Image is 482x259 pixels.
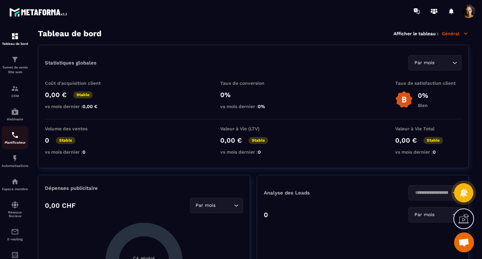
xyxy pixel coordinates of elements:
[2,103,28,126] a: automationsautomationsWebinaire
[258,104,265,109] span: 0%
[45,60,96,66] p: Statistiques globales
[2,117,28,121] p: Webinaire
[45,136,49,144] p: 0
[11,228,19,236] img: email
[2,27,28,51] a: formationformationTableau de bord
[11,201,19,209] img: social-network
[45,149,111,155] p: vs mois dernier :
[418,103,428,108] p: Bien
[395,80,462,86] p: Taux de satisfaction client
[45,201,76,209] p: 0,00 CHF
[2,141,28,144] p: Planificateur
[45,80,111,86] p: Coût d'acquisition client
[2,210,28,218] p: Réseaux Sociaux
[2,187,28,191] p: Espace membre
[11,84,19,92] img: formation
[413,189,451,196] input: Search for option
[11,56,19,64] img: formation
[45,91,67,99] p: 0,00 €
[2,65,28,74] p: Tunnel de vente Site web
[418,91,428,99] p: 0%
[408,55,462,70] div: Search for option
[11,32,19,40] img: formation
[395,149,462,155] p: vs mois dernier :
[220,149,287,155] p: vs mois dernier :
[220,104,287,109] p: vs mois dernier :
[45,104,111,109] p: vs mois dernier :
[73,91,93,98] p: Stable
[190,198,243,213] div: Search for option
[2,237,28,241] p: E-mailing
[217,202,232,209] input: Search for option
[2,51,28,79] a: formationformationTunnel de vente Site web
[45,185,243,191] p: Dépenses publicitaire
[2,164,28,168] p: Automatisations
[2,94,28,98] p: CRM
[11,251,19,259] img: accountant
[2,173,28,196] a: automationsautomationsEspace membre
[11,131,19,139] img: scheduler
[413,211,436,218] span: Par mois
[2,196,28,223] a: social-networksocial-networkRéseaux Sociaux
[82,104,97,109] span: 0,00 €
[2,79,28,103] a: formationformationCRM
[220,91,287,99] p: 0%
[11,108,19,116] img: automations
[423,137,443,144] p: Stable
[220,136,242,144] p: 0,00 €
[11,154,19,162] img: automations
[82,149,85,155] span: 0
[454,232,474,252] div: Ouvrir le chat
[395,91,413,108] img: b-badge-o.b3b20ee6.svg
[395,126,462,131] p: Valeur à Vie Total
[436,211,451,218] input: Search for option
[11,178,19,186] img: automations
[220,126,287,131] p: Valeur à Vie (LTV)
[2,126,28,149] a: schedulerschedulerPlanificateur
[38,29,101,38] h3: Tableau de bord
[395,136,417,144] p: 0,00 €
[433,149,436,155] span: 0
[220,80,287,86] p: Taux de conversion
[2,149,28,173] a: automationsautomationsAutomatisations
[248,137,268,144] p: Stable
[56,137,76,144] p: Stable
[394,31,438,36] p: Afficher le tableau :
[2,42,28,46] p: Tableau de bord
[264,190,363,196] p: Analyse des Leads
[258,149,261,155] span: 0
[442,31,469,37] p: Général
[9,6,69,18] img: logo
[2,223,28,246] a: emailemailE-mailing
[413,59,436,66] span: Par mois
[436,59,451,66] input: Search for option
[408,185,462,200] div: Search for option
[45,126,111,131] p: Volume des ventes
[264,211,268,219] p: 0
[408,207,462,222] div: Search for option
[194,202,217,209] span: Par mois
